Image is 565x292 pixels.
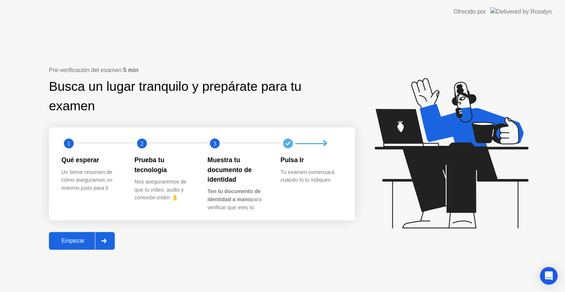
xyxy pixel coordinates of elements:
[207,155,269,184] div: Muestra tu documento de identidad
[281,168,342,184] div: Tu examen comenzará cuando tú lo indiques
[207,188,260,202] b: Ten tu documento de identidad a mano
[213,140,216,147] text: 3
[281,155,342,165] div: Pulsa Ir
[67,140,70,147] text: 1
[49,66,355,75] div: Pre-verificación del examen:
[540,267,558,285] div: Open Intercom Messenger
[49,232,115,250] button: Empezar
[123,67,139,73] b: 5 min
[49,77,308,116] div: Busca un lugar tranquilo y prepárate para tu examen
[490,7,552,16] img: Delivered by Rosalyn
[454,7,486,16] div: Ofrecido por
[135,178,196,202] div: Nos aseguraremos de que tu vídeo, audio y conexión estén 👌
[140,140,143,147] text: 2
[207,188,269,211] div: para verificar que eres tú
[135,155,196,175] div: Prueba tu tecnología
[61,155,123,165] div: Qué esperar
[61,168,123,192] div: Un breve resumen de cómo aseguramos un entorno justo para ti
[51,238,95,244] div: Empezar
